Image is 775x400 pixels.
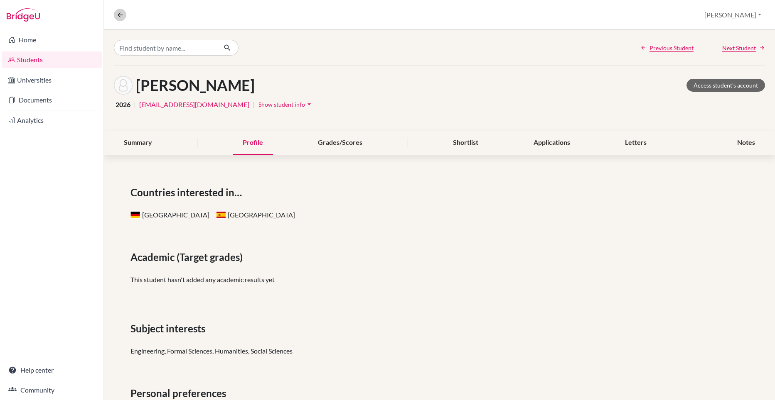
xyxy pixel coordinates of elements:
[2,112,102,129] a: Analytics
[2,32,102,48] a: Home
[114,131,162,155] div: Summary
[134,100,136,110] span: |
[524,131,580,155] div: Applications
[233,131,273,155] div: Profile
[722,44,756,52] span: Next Student
[701,7,765,23] button: [PERSON_NAME]
[305,100,313,108] i: arrow_drop_down
[640,44,694,52] a: Previous Student
[2,382,102,398] a: Community
[130,250,246,265] span: Academic (Target grades)
[130,321,209,336] span: Subject interests
[650,44,694,52] span: Previous Student
[253,100,255,110] span: |
[130,275,748,285] p: This student hasn't added any academic results yet
[136,76,255,94] h1: [PERSON_NAME]
[116,100,130,110] span: 2026
[139,100,249,110] a: [EMAIL_ADDRESS][DOMAIN_NAME]
[2,362,102,378] a: Help center
[216,211,226,219] span: Spain
[2,51,102,68] a: Students
[308,131,372,155] div: Grades/Scores
[258,98,314,111] button: Show student infoarrow_drop_down
[130,211,140,219] span: Germany
[114,40,217,56] input: Find student by name...
[216,211,295,219] span: [GEOGRAPHIC_DATA]
[130,211,209,219] span: [GEOGRAPHIC_DATA]
[2,92,102,108] a: Documents
[2,72,102,88] a: Universities
[7,8,40,22] img: Bridge-U
[443,131,488,155] div: Shortlist
[130,185,245,200] span: Countries interested in…
[114,76,133,95] img: Asha Janel Celis's avatar
[722,44,765,52] a: Next Student
[727,131,765,155] div: Notes
[615,131,657,155] div: Letters
[130,346,748,356] div: Engineering, Formal Sciences, Humanities, Social Sciences
[686,79,765,92] a: Access student's account
[258,101,305,108] span: Show student info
